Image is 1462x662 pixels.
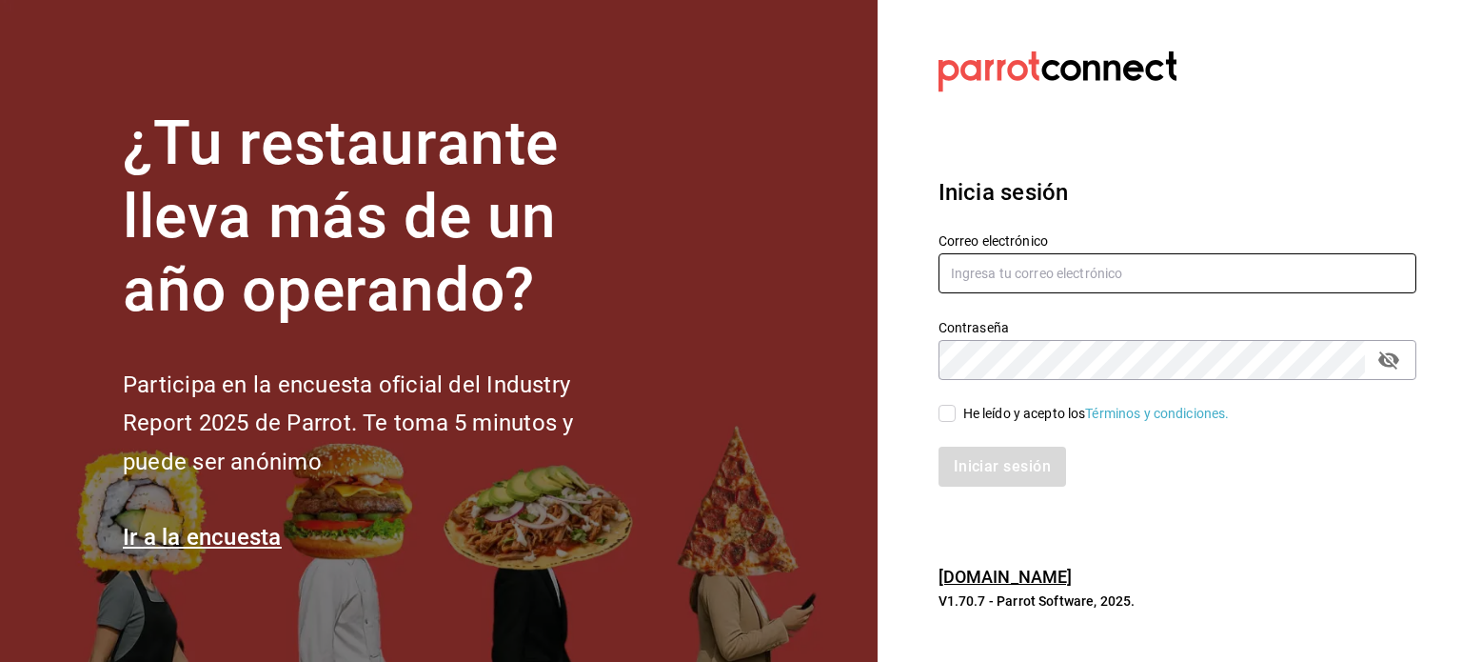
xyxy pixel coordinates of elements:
h2: Participa en la encuesta oficial del Industry Report 2025 de Parrot. Te toma 5 minutos y puede se... [123,366,637,482]
input: Ingresa tu correo electrónico [938,253,1416,293]
h3: Inicia sesión [938,175,1416,210]
a: [DOMAIN_NAME] [938,567,1073,587]
label: Contraseña [938,321,1416,334]
a: Términos y condiciones. [1085,406,1229,421]
p: V1.70.7 - Parrot Software, 2025. [938,592,1416,611]
h1: ¿Tu restaurante lleva más de un año operando? [123,108,637,327]
label: Correo electrónico [938,234,1416,248]
a: Ir a la encuesta [123,524,282,551]
button: passwordField [1373,344,1405,376]
div: He leído y acepto los [963,404,1230,424]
